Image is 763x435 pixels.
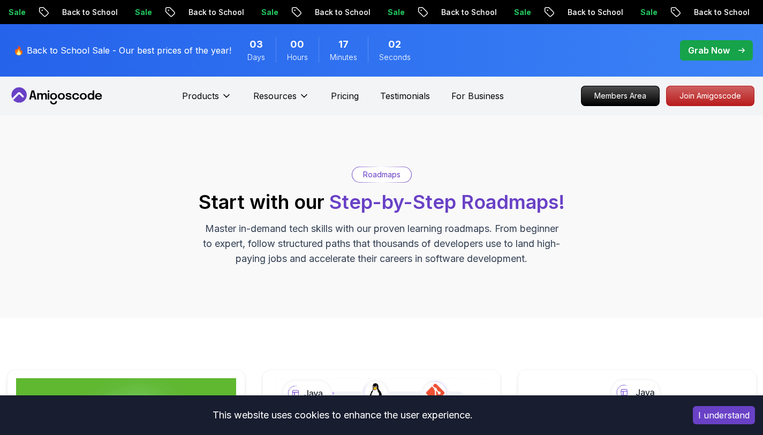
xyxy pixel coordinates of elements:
p: Grab Now [688,44,730,57]
p: Members Area [581,86,659,106]
p: Products [182,89,219,102]
p: Sale [631,7,666,18]
h2: Start with our [199,191,565,213]
button: Accept cookies [693,406,755,424]
a: Testimonials [380,89,430,102]
p: Back to School [685,7,758,18]
span: 2 Seconds [388,37,401,52]
p: Join Amigoscode [667,86,754,106]
p: Sale [126,7,160,18]
p: Master in-demand tech skills with our proven learning roadmaps. From beginner to expert, follow s... [202,221,562,266]
p: Sale [505,7,539,18]
a: Pricing [331,89,359,102]
p: Back to School [306,7,379,18]
p: 🔥 Back to School Sale - Our best prices of the year! [13,44,231,57]
span: 0 Hours [290,37,304,52]
span: 17 Minutes [338,37,349,52]
p: Resources [253,89,297,102]
span: Minutes [330,52,357,63]
div: This website uses cookies to enhance the user experience. [8,403,677,427]
a: For Business [451,89,504,102]
span: 3 Days [250,37,263,52]
span: Step-by-Step Roadmaps! [329,190,565,214]
span: Seconds [379,52,411,63]
p: Sale [379,7,413,18]
p: Back to School [179,7,252,18]
p: Back to School [432,7,505,18]
p: Back to School [558,7,631,18]
p: Back to School [53,7,126,18]
p: Sale [252,7,286,18]
a: Join Amigoscode [666,86,754,106]
button: Resources [253,89,309,111]
a: Members Area [581,86,660,106]
button: Products [182,89,232,111]
span: Days [247,52,265,63]
span: Hours [287,52,308,63]
p: Roadmaps [363,169,401,180]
